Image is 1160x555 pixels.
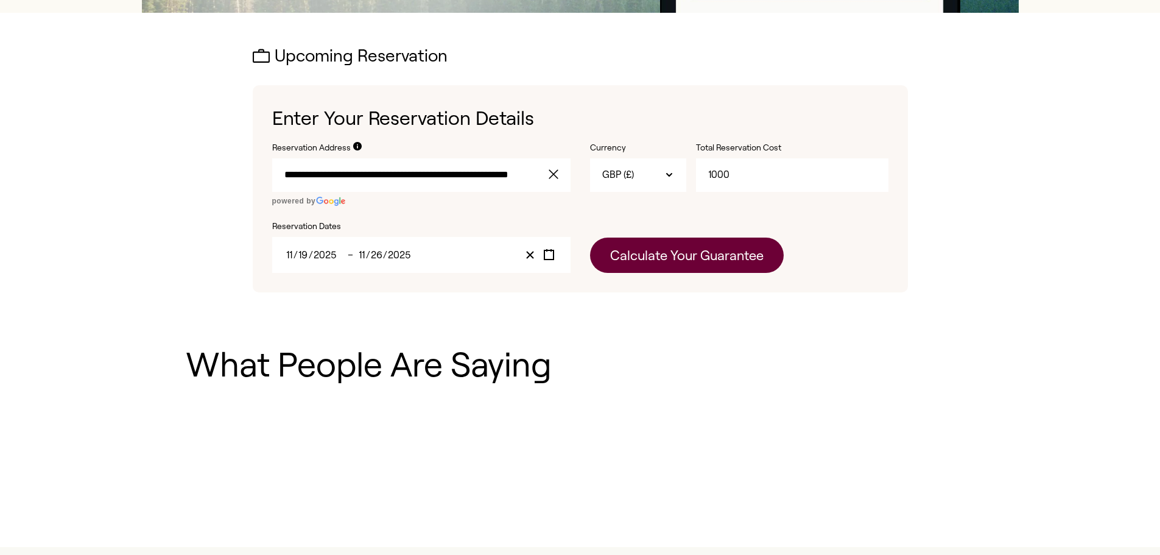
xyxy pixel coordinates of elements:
button: Clear value [521,247,540,263]
h1: What People Are Saying [186,346,975,384]
input: Day [298,250,309,260]
label: Reservation Address [272,142,351,154]
button: Calculate Your Guarantee [590,238,784,273]
input: Year [387,250,412,260]
button: Toggle calendar [540,247,558,263]
h2: Upcoming Reservation [253,47,908,66]
h1: Enter Your Reservation Details [272,105,888,132]
input: Month [286,250,294,260]
img: Google logo [315,197,346,206]
span: / [294,250,298,260]
input: Total Reservation Cost [696,158,888,191]
span: / [309,250,313,260]
span: GBP (£) [602,168,634,182]
span: / [366,250,370,260]
span: powered by [272,197,316,205]
span: – [348,250,357,260]
input: Day [370,250,383,260]
span: / [383,250,387,260]
label: Currency [590,142,686,154]
label: Total Reservation Cost [696,142,818,154]
label: Reservation Dates [272,221,571,233]
iframe: Customer reviews powered by Trustpilot [186,418,975,503]
input: Year [313,250,337,260]
input: Month [358,250,366,260]
button: clear value [545,158,571,191]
